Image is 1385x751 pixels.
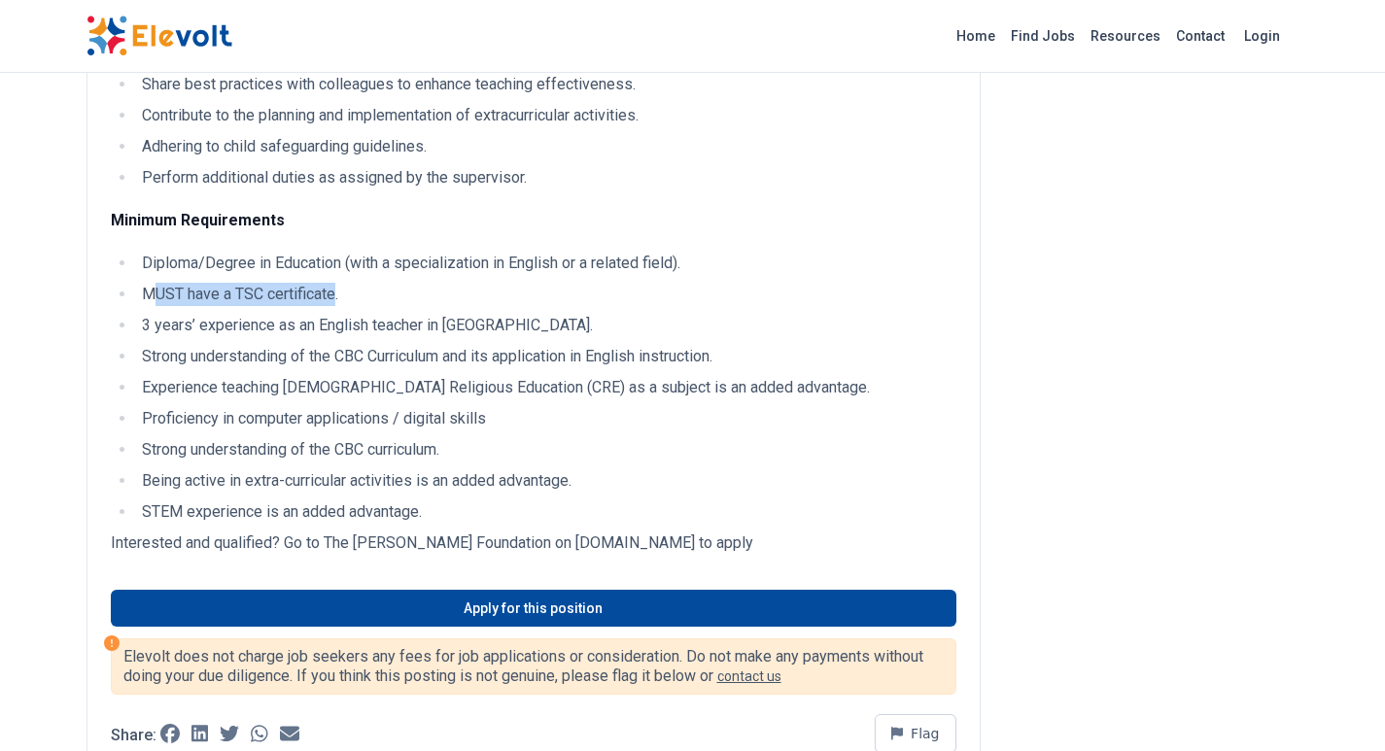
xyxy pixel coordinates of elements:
a: Find Jobs [1003,20,1083,51]
a: Contact [1168,20,1232,51]
li: Experience teaching [DEMOGRAPHIC_DATA] Religious Education (CRE) as a subject is an added advantage. [136,376,956,399]
li: Being active in extra-curricular activities is an added advantage. [136,469,956,493]
a: Resources [1083,20,1168,51]
li: Contribute to the planning and implementation of extracurricular activities. [136,104,956,127]
p: Share: [111,728,156,743]
li: Adhering to child safeguarding guidelines. [136,135,956,158]
li: 3 years’ experience as an English teacher in [GEOGRAPHIC_DATA]. [136,314,956,337]
li: Proficiency in computer applications / digital skills [136,407,956,430]
strong: Minimum Requirements [111,211,285,229]
img: Elevolt [87,16,232,56]
li: Diploma/Degree in Education (with a specialization in English or a related field). [136,252,956,275]
p: Elevolt does not charge job seekers any fees for job applications or consideration. Do not make a... [123,647,944,686]
li: Strong understanding of the CBC curriculum. [136,438,956,461]
li: Share best practices with colleagues to enhance teaching effectiveness. [136,73,956,96]
iframe: Chat Widget [1288,658,1385,751]
li: Perform additional duties as assigned by the supervisor. [136,166,956,189]
li: Strong understanding of the CBC Curriculum and its application in English instruction. [136,345,956,368]
a: Login [1232,17,1292,55]
a: contact us [717,668,781,684]
a: Apply for this position [111,590,956,627]
li: STEM experience is an added advantage. [136,500,956,524]
p: Interested and qualified? Go to The [PERSON_NAME] Foundation on [DOMAIN_NAME] to apply [111,531,956,555]
iframe: Advertisement [1012,14,1299,597]
li: MUST have a TSC certificate. [136,283,956,306]
a: Home [949,20,1003,51]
